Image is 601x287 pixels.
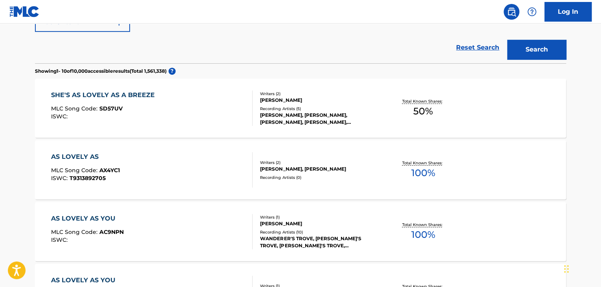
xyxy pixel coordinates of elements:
[169,68,176,75] span: ?
[402,160,444,166] p: Total Known Shares:
[51,236,70,243] span: ISWC :
[51,105,99,112] span: MLC Song Code :
[51,113,70,120] span: ISWC :
[260,91,379,97] div: Writers ( 2 )
[562,249,601,287] iframe: Chat Widget
[35,68,167,75] p: Showing 1 - 10 of 10,000 accessible results (Total 1,561,338 )
[99,228,124,235] span: AC9NPN
[35,79,566,138] a: SHE'S AS LOVELY AS A BREEZEMLC Song Code:SD57UVISWC:Writers (2)[PERSON_NAME]Recording Artists (5)...
[260,175,379,180] div: Recording Artists ( 0 )
[51,90,159,100] div: SHE'S AS LOVELY AS A BREEZE
[260,220,379,227] div: [PERSON_NAME]
[411,166,435,180] span: 100 %
[51,214,124,223] div: AS LOVELY AS YOU
[564,257,569,281] div: Drag
[35,202,566,261] a: AS LOVELY AS YOUMLC Song Code:AC9NPNISWC:Writers (1)[PERSON_NAME]Recording Artists (10)WANDERER'S...
[402,222,444,228] p: Total Known Shares:
[99,105,123,112] span: SD57UV
[413,104,433,118] span: 50 %
[51,228,99,235] span: MLC Song Code :
[524,4,540,20] div: Help
[70,175,106,182] span: T9313892705
[260,166,379,173] div: [PERSON_NAME], [PERSON_NAME]
[260,214,379,220] div: Writers ( 1 )
[544,2,592,22] a: Log In
[411,228,435,242] span: 100 %
[504,4,519,20] a: Public Search
[51,167,99,174] span: MLC Song Code :
[260,235,379,249] div: WANDERER'S TROVE, [PERSON_NAME]'S TROVE, [PERSON_NAME]'S TROVE, WANDERER'S TROVE, WANDERER'S TROVE
[527,7,537,17] img: help
[99,167,120,174] span: AX4YC1
[507,7,516,17] img: search
[452,39,503,56] a: Reset Search
[51,152,120,162] div: AS LOVELY AS
[260,97,379,104] div: [PERSON_NAME]
[35,140,566,199] a: AS LOVELY ASMLC Song Code:AX4YC1ISWC:T9313892705Writers (2)[PERSON_NAME], [PERSON_NAME]Recording ...
[260,229,379,235] div: Recording Artists ( 10 )
[9,6,40,17] img: MLC Logo
[260,112,379,126] div: [PERSON_NAME], [PERSON_NAME], [PERSON_NAME], [PERSON_NAME], [PERSON_NAME]
[51,175,70,182] span: ISWC :
[507,40,566,59] button: Search
[260,160,379,166] div: Writers ( 2 )
[51,276,121,285] div: AS LOVELY AS YOU
[260,106,379,112] div: Recording Artists ( 5 )
[402,98,444,104] p: Total Known Shares:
